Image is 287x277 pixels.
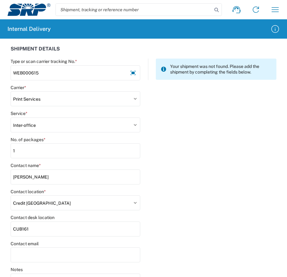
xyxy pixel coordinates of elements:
label: Type or scan carrier tracking No. [11,59,77,64]
img: srp [7,3,50,16]
label: Service [11,111,27,116]
div: SHIPMENT DETAILS [11,46,276,59]
label: Contact desk location [11,215,55,220]
label: Notes [11,267,23,272]
h2: Internal Delivery [7,25,51,33]
label: Contact location [11,189,46,194]
input: Shipment, tracking or reference number [56,4,212,16]
label: Contact name [11,163,41,168]
label: Contact email [11,241,39,246]
label: Carrier [11,85,26,90]
label: No. of packages [11,137,45,142]
span: Your shipment was not found. Please add the shipment by completing the fields below. [170,64,271,75]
